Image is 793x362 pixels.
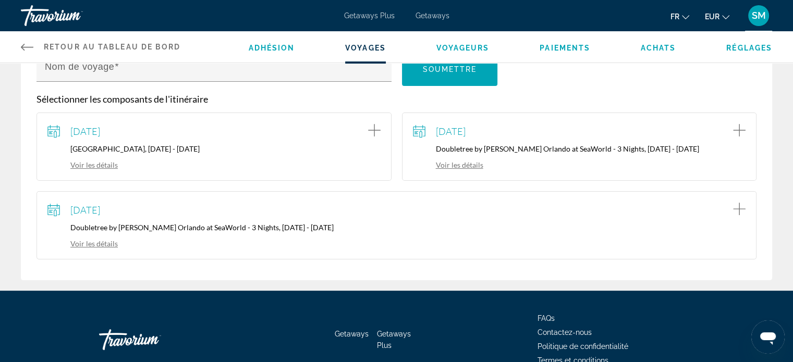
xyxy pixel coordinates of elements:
[413,160,483,169] a: Voir les détails
[47,160,118,169] a: Voir les détails
[423,65,477,73] span: Soumettre
[44,43,181,51] span: Retour au tableau de bord
[670,13,679,21] span: fr
[402,52,498,86] button: Soumettre
[670,9,689,24] button: Change language
[538,342,628,351] a: Politique de confidentialité
[47,223,746,232] p: Doubletree by [PERSON_NAME] Orlando at SeaWorld - 3 Nights, [DATE] - [DATE]
[36,93,757,105] p: Sélectionner les composants de l'itinéraire
[45,61,114,72] mat-label: Nom de voyage
[345,44,386,52] a: Voyages
[368,123,381,139] button: Add item to trip
[538,328,592,336] a: Contactez-nous
[752,10,766,21] span: SM
[745,5,772,27] button: User Menu
[249,44,295,52] a: Adhésion
[726,44,772,52] a: Réglages
[705,13,719,21] span: EUR
[413,144,746,153] p: Doubletree by [PERSON_NAME] Orlando at SeaWorld - 3 Nights, [DATE] - [DATE]
[70,204,100,216] span: [DATE]
[335,330,369,338] a: Getaways
[21,2,125,29] a: Travorium
[377,330,411,349] a: Getaways Plus
[538,314,555,322] a: FAQs
[641,44,676,52] a: Achats
[733,202,746,218] button: Add item to trip
[70,126,100,137] span: [DATE]
[344,11,395,20] a: Getaways Plus
[540,44,590,52] a: Paiements
[416,11,449,20] a: Getaways
[733,123,746,139] button: Add item to trip
[47,239,118,248] a: Voir les détails
[21,31,181,63] a: Retour au tableau de bord
[705,9,729,24] button: Change currency
[47,144,381,153] p: [GEOGRAPHIC_DATA], [DATE] - [DATE]
[99,324,203,355] a: Go Home
[751,320,785,354] iframe: Bouton de lancement de la fenêtre de messagerie
[436,44,490,52] a: Voyageurs
[436,126,466,137] span: [DATE]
